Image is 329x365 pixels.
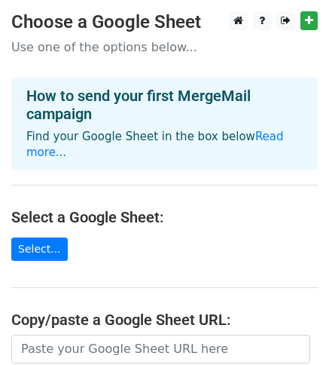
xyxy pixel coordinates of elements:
[11,335,310,363] input: Paste your Google Sheet URL here
[11,208,318,226] h4: Select a Google Sheet:
[11,311,318,329] h4: Copy/paste a Google Sheet URL:
[26,129,303,161] p: Find your Google Sheet in the box below
[26,87,303,123] h4: How to send your first MergeMail campaign
[11,11,318,33] h3: Choose a Google Sheet
[11,39,318,55] p: Use one of the options below...
[11,238,68,261] a: Select...
[26,130,284,159] a: Read more...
